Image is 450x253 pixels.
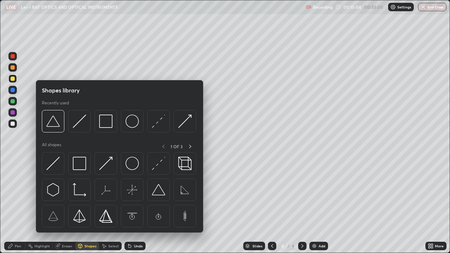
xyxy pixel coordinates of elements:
[152,157,165,170] img: svg+xml;charset=utf-8,%3Csvg%20xmlns%3D%22http%3A%2F%2Fwww.w3.org%2F2000%2Fsvg%22%20width%3D%2230...
[420,4,426,10] img: end-class-cross
[46,157,60,170] img: svg+xml;charset=utf-8,%3Csvg%20xmlns%3D%22http%3A%2F%2Fwww.w3.org%2F2000%2Fsvg%22%20width%3D%2230...
[46,115,60,128] img: svg+xml;charset=utf-8,%3Csvg%20xmlns%3D%22http%3A%2F%2Fwww.w3.org%2F2000%2Fsvg%22%20width%3D%2238...
[418,3,446,11] button: End Class
[319,244,325,248] div: Add
[73,209,86,223] img: svg+xml;charset=utf-8,%3Csvg%20xmlns%3D%22http%3A%2F%2Fwww.w3.org%2F2000%2Fsvg%22%20width%3D%2234...
[435,244,444,248] div: More
[134,244,143,248] div: Undo
[288,244,290,248] div: /
[99,183,112,196] img: svg+xml;charset=utf-8,%3Csvg%20xmlns%3D%22http%3A%2F%2Fwww.w3.org%2F2000%2Fsvg%22%20width%3D%2265...
[171,144,183,149] p: 1 OF 3
[397,5,411,9] p: Settings
[313,5,333,10] p: Recording
[126,115,139,128] img: svg+xml;charset=utf-8,%3Csvg%20xmlns%3D%22http%3A%2F%2Fwww.w3.org%2F2000%2Fsvg%22%20width%3D%2236...
[279,244,286,248] div: 4
[178,209,192,223] img: svg+xml;charset=utf-8,%3Csvg%20xmlns%3D%22http%3A%2F%2Fwww.w3.org%2F2000%2Fsvg%22%20width%3D%2265...
[42,142,61,151] p: All shapes
[126,209,139,223] img: svg+xml;charset=utf-8,%3Csvg%20xmlns%3D%22http%3A%2F%2Fwww.w3.org%2F2000%2Fsvg%22%20width%3D%2265...
[311,243,317,249] img: add-slide-button
[15,244,21,248] div: Pen
[99,115,112,128] img: svg+xml;charset=utf-8,%3Csvg%20xmlns%3D%22http%3A%2F%2Fwww.w3.org%2F2000%2Fsvg%22%20width%3D%2234...
[73,157,86,170] img: svg+xml;charset=utf-8,%3Csvg%20xmlns%3D%22http%3A%2F%2Fwww.w3.org%2F2000%2Fsvg%22%20width%3D%2234...
[46,209,60,223] img: svg+xml;charset=utf-8,%3Csvg%20xmlns%3D%22http%3A%2F%2Fwww.w3.org%2F2000%2Fsvg%22%20width%3D%2265...
[252,244,262,248] div: Slides
[6,4,16,10] p: LIVE
[306,4,311,10] img: recording.375f2c34.svg
[99,209,112,223] img: svg+xml;charset=utf-8,%3Csvg%20xmlns%3D%22http%3A%2F%2Fwww.w3.org%2F2000%2Fsvg%22%20width%3D%2234...
[46,183,60,196] img: svg+xml;charset=utf-8,%3Csvg%20xmlns%3D%22http%3A%2F%2Fwww.w3.org%2F2000%2Fsvg%22%20width%3D%2230...
[178,183,192,196] img: svg+xml;charset=utf-8,%3Csvg%20xmlns%3D%22http%3A%2F%2Fwww.w3.org%2F2000%2Fsvg%22%20width%3D%2265...
[108,244,119,248] div: Select
[73,115,86,128] img: svg+xml;charset=utf-8,%3Csvg%20xmlns%3D%22http%3A%2F%2Fwww.w3.org%2F2000%2Fsvg%22%20width%3D%2230...
[99,157,112,170] img: svg+xml;charset=utf-8,%3Csvg%20xmlns%3D%22http%3A%2F%2Fwww.w3.org%2F2000%2Fsvg%22%20width%3D%2230...
[84,244,96,248] div: Shapes
[390,4,396,10] img: class-settings-icons
[152,183,165,196] img: svg+xml;charset=utf-8,%3Csvg%20xmlns%3D%22http%3A%2F%2Fwww.w3.org%2F2000%2Fsvg%22%20width%3D%2238...
[152,209,165,223] img: svg+xml;charset=utf-8,%3Csvg%20xmlns%3D%22http%3A%2F%2Fwww.w3.org%2F2000%2Fsvg%22%20width%3D%2265...
[62,244,72,248] div: Eraser
[152,115,165,128] img: svg+xml;charset=utf-8,%3Csvg%20xmlns%3D%22http%3A%2F%2Fwww.w3.org%2F2000%2Fsvg%22%20width%3D%2230...
[126,183,139,196] img: svg+xml;charset=utf-8,%3Csvg%20xmlns%3D%22http%3A%2F%2Fwww.w3.org%2F2000%2Fsvg%22%20width%3D%2265...
[178,115,192,128] img: svg+xml;charset=utf-8,%3Csvg%20xmlns%3D%22http%3A%2F%2Fwww.w3.org%2F2000%2Fsvg%22%20width%3D%2230...
[42,100,69,106] p: Recently used
[73,183,86,196] img: svg+xml;charset=utf-8,%3Csvg%20xmlns%3D%22http%3A%2F%2Fwww.w3.org%2F2000%2Fsvg%22%20width%3D%2233...
[21,4,118,10] p: Lec-1 RAY OPTICS AND OPTICAL INSTRUMENTS
[34,244,50,248] div: Highlight
[291,243,295,249] div: 4
[126,157,139,170] img: svg+xml;charset=utf-8,%3Csvg%20xmlns%3D%22http%3A%2F%2Fwww.w3.org%2F2000%2Fsvg%22%20width%3D%2236...
[42,86,80,95] h5: Shapes library
[178,157,192,170] img: svg+xml;charset=utf-8,%3Csvg%20xmlns%3D%22http%3A%2F%2Fwww.w3.org%2F2000%2Fsvg%22%20width%3D%2235...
